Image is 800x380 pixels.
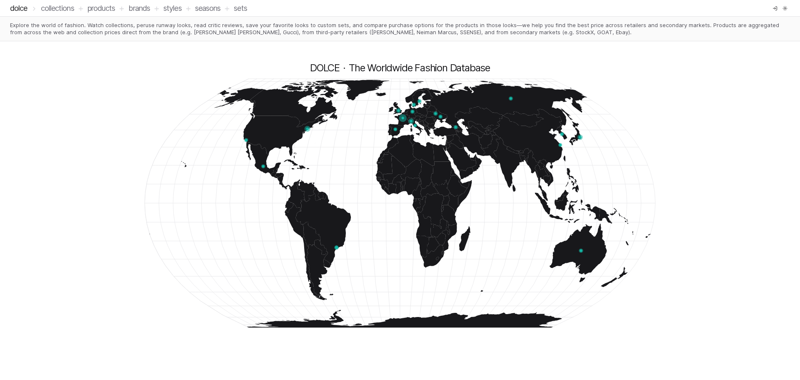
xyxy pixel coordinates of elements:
[87,4,115,13] a: Products
[128,4,150,13] a: Brands
[195,4,221,13] a: Seasons
[349,61,490,75] h2: The Worldwide Fashion Database
[234,4,247,13] a: Sets
[163,4,182,13] a: Styles
[343,61,345,75] span: ·
[780,3,790,13] button: Toggle theme
[770,3,780,13] a: Log in
[10,3,27,14] h1: dolce
[41,4,74,13] a: Collections
[310,61,340,75] h1: DOLCE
